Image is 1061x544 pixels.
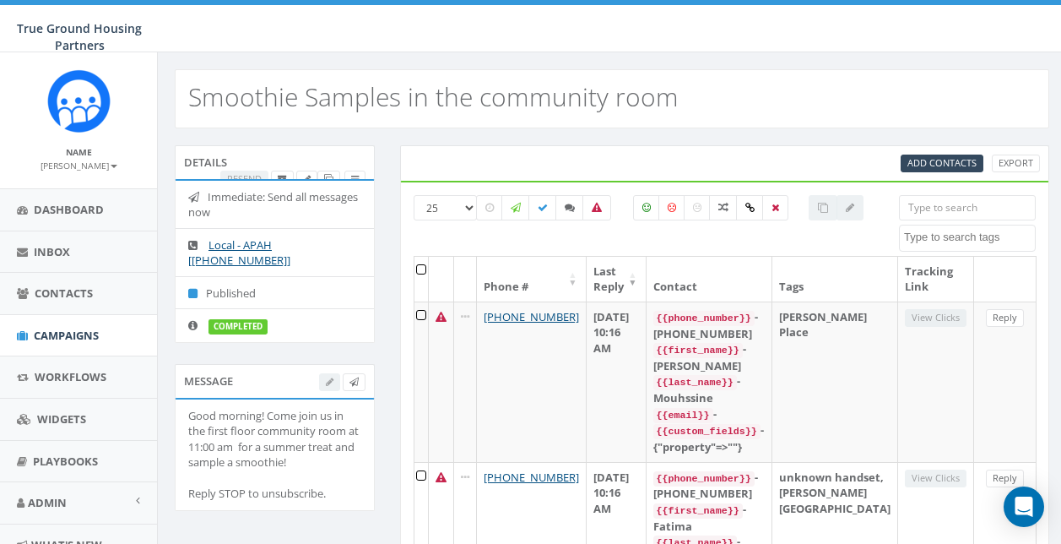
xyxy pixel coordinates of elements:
code: {{email}} [653,408,713,423]
div: Details [175,145,375,179]
div: Good morning! Come join us in the first floor community room at 11:00 am for a summer treat and s... [188,408,361,502]
span: Widgets [37,411,86,427]
a: Reply [986,309,1024,327]
th: Contact [647,257,772,302]
li: Published [176,276,374,310]
th: Tracking Link [898,257,974,302]
div: - [653,406,765,423]
a: Local - APAH [[PHONE_NUMBER]] [188,237,290,269]
i: Immediate: Send all messages now [188,192,208,203]
span: Workflows [35,369,106,384]
code: {{phone_number}} [653,311,755,326]
div: - Fatima [653,502,765,534]
a: Reply [986,470,1024,487]
h2: Smoothie Samples in the community room [188,83,679,111]
div: - Mouhssine [653,373,765,405]
label: Replied [555,195,584,220]
td: [DATE] 10:16 AM [587,302,647,462]
span: Clone Campaign [324,172,333,185]
label: Link Clicked [736,195,764,220]
span: CSV files only [907,156,977,169]
label: Sending [501,195,530,220]
span: Archive Campaign [278,172,287,185]
th: Tags [772,257,898,302]
div: - [PERSON_NAME] [653,341,765,373]
img: Rally_Corp_Logo_1.png [47,69,111,133]
label: Neutral [684,195,711,220]
span: Admin [28,495,67,510]
a: [PHONE_NUMBER] [484,470,579,485]
code: {{first_name}} [653,503,743,519]
div: Message [175,364,375,398]
label: Delivered [528,195,557,220]
textarea: Search [904,230,1035,245]
span: Inbox [34,244,70,259]
a: Add Contacts [901,155,983,172]
span: Contacts [35,286,93,301]
small: Name [66,146,92,158]
span: Playbooks [33,454,98,469]
small: [PERSON_NAME] [41,160,117,171]
i: Published [188,288,206,299]
span: Send Test Message [349,375,359,388]
div: - {"property"=>""} [653,422,765,454]
label: Pending [476,195,503,220]
code: {{last_name}} [653,375,737,390]
label: Removed [762,195,788,220]
span: View Campaign Delivery Statistics [351,172,359,185]
label: Mixed [709,195,738,220]
code: {{phone_number}} [653,471,755,487]
li: Immediate: Send all messages now [176,181,374,229]
div: Open Intercom Messenger [1004,487,1044,527]
label: completed [208,319,268,335]
label: Positive [633,195,660,220]
label: Negative [658,195,685,220]
div: - [PHONE_NUMBER] [653,309,765,341]
a: [PHONE_NUMBER] [484,309,579,324]
a: Export [992,155,1040,172]
th: Phone #: activate to sort column ascending [477,257,587,302]
a: [PERSON_NAME] [41,157,117,172]
code: {{custom_fields}} [653,424,761,439]
td: [PERSON_NAME] Place [772,302,898,462]
label: Bounced [582,195,611,220]
th: Last Reply: activate to sort column ascending [587,257,647,302]
span: Add Contacts [907,156,977,169]
span: Dashboard [34,202,104,217]
span: Campaigns [34,328,99,343]
span: Edit Campaign Title [303,172,311,185]
span: True Ground Housing Partners [17,20,142,53]
input: Type to search [899,195,1036,220]
code: {{first_name}} [653,343,743,358]
div: - [PHONE_NUMBER] [653,470,765,502]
